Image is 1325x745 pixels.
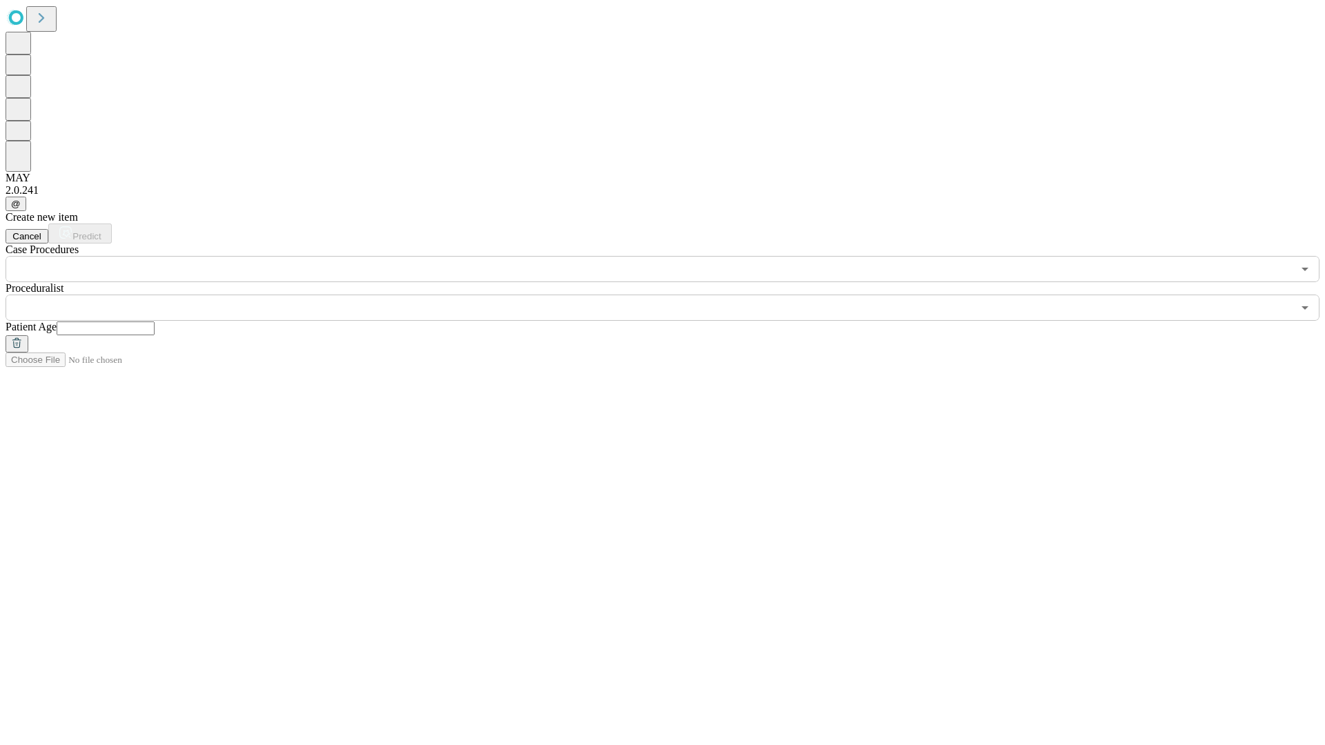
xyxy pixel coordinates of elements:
[6,197,26,211] button: @
[48,223,112,244] button: Predict
[6,172,1319,184] div: MAY
[6,282,63,294] span: Proceduralist
[12,231,41,241] span: Cancel
[6,229,48,244] button: Cancel
[11,199,21,209] span: @
[72,231,101,241] span: Predict
[1295,259,1315,279] button: Open
[6,211,78,223] span: Create new item
[6,244,79,255] span: Scheduled Procedure
[6,184,1319,197] div: 2.0.241
[6,321,57,332] span: Patient Age
[1295,298,1315,317] button: Open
